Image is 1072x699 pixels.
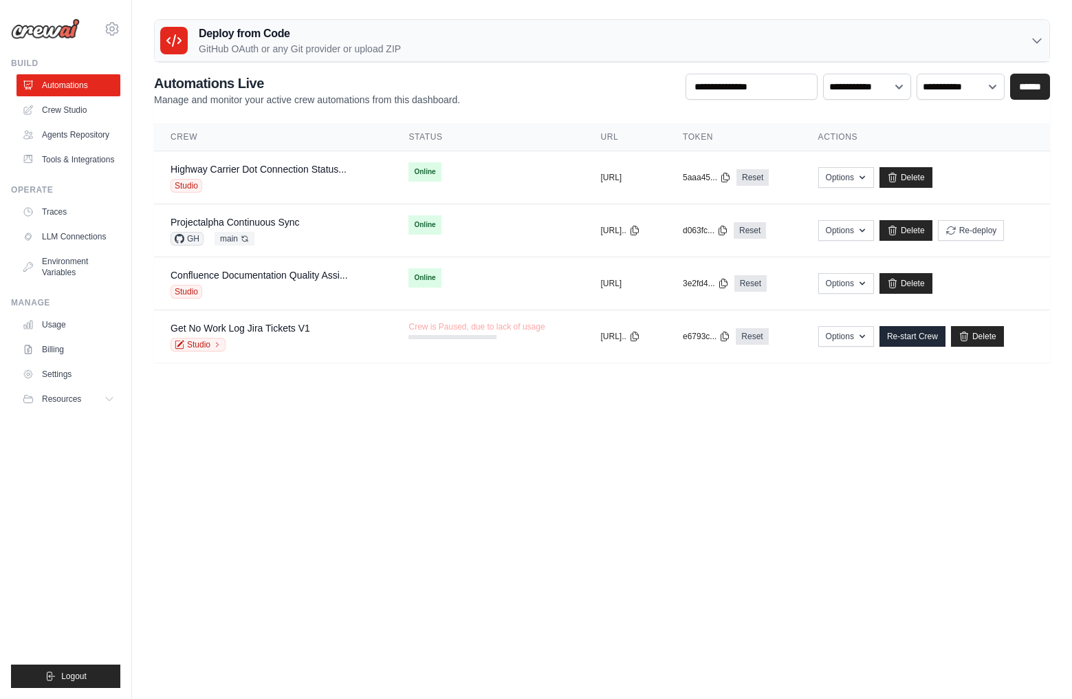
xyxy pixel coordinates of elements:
[879,326,945,347] a: Re-start Crew
[171,232,204,246] span: GH
[802,123,1050,151] th: Actions
[392,123,584,151] th: Status
[154,74,460,93] h2: Automations Live
[171,285,202,299] span: Studio
[17,314,120,336] a: Usage
[171,323,310,334] a: Get No Work Log Jira Tickets V1
[11,58,120,69] div: Build
[408,268,441,288] span: Online
[61,671,87,682] span: Logout
[42,394,81,405] span: Resources
[879,220,932,241] a: Delete
[736,169,769,186] a: Reset
[215,232,254,246] span: main
[734,275,767,292] a: Reset
[879,167,932,188] a: Delete
[818,326,874,347] button: Options
[17,201,120,223] a: Traces
[879,273,932,294] a: Delete
[11,184,120,195] div: Operate
[818,167,874,188] button: Options
[17,226,120,248] a: LLM Connections
[17,388,120,410] button: Resources
[171,217,300,228] a: Projectalpha Continuous Sync
[171,270,348,281] a: Confluence Documentation Quality Assi...
[17,99,120,121] a: Crew Studio
[11,665,120,688] button: Logout
[17,149,120,171] a: Tools & Integrations
[408,162,441,182] span: Online
[818,220,874,241] button: Options
[683,331,730,342] button: e6793c...
[17,250,120,283] a: Environment Variables
[17,363,120,385] a: Settings
[171,179,202,193] span: Studio
[171,338,226,352] a: Studio
[584,123,666,151] th: URL
[199,42,401,56] p: GitHub OAuth or any Git provider or upload ZIP
[154,123,392,151] th: Crew
[199,25,401,42] h3: Deploy from Code
[683,172,731,183] button: 5aaa45...
[736,328,768,345] a: Reset
[734,222,766,239] a: Reset
[938,220,1005,241] button: Re-deploy
[666,123,802,151] th: Token
[171,164,347,175] a: Highway Carrier Dot Connection Status...
[154,93,460,107] p: Manage and monitor your active crew automations from this dashboard.
[408,321,545,332] span: Crew is Paused, due to lack of usage
[11,297,120,308] div: Manage
[17,338,120,361] a: Billing
[951,326,1004,347] a: Delete
[408,215,441,235] span: Online
[17,74,120,96] a: Automations
[11,19,80,39] img: Logo
[17,124,120,146] a: Agents Repository
[683,278,729,289] button: 3e2fd4...
[818,273,874,294] button: Options
[683,225,728,236] button: d063fc...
